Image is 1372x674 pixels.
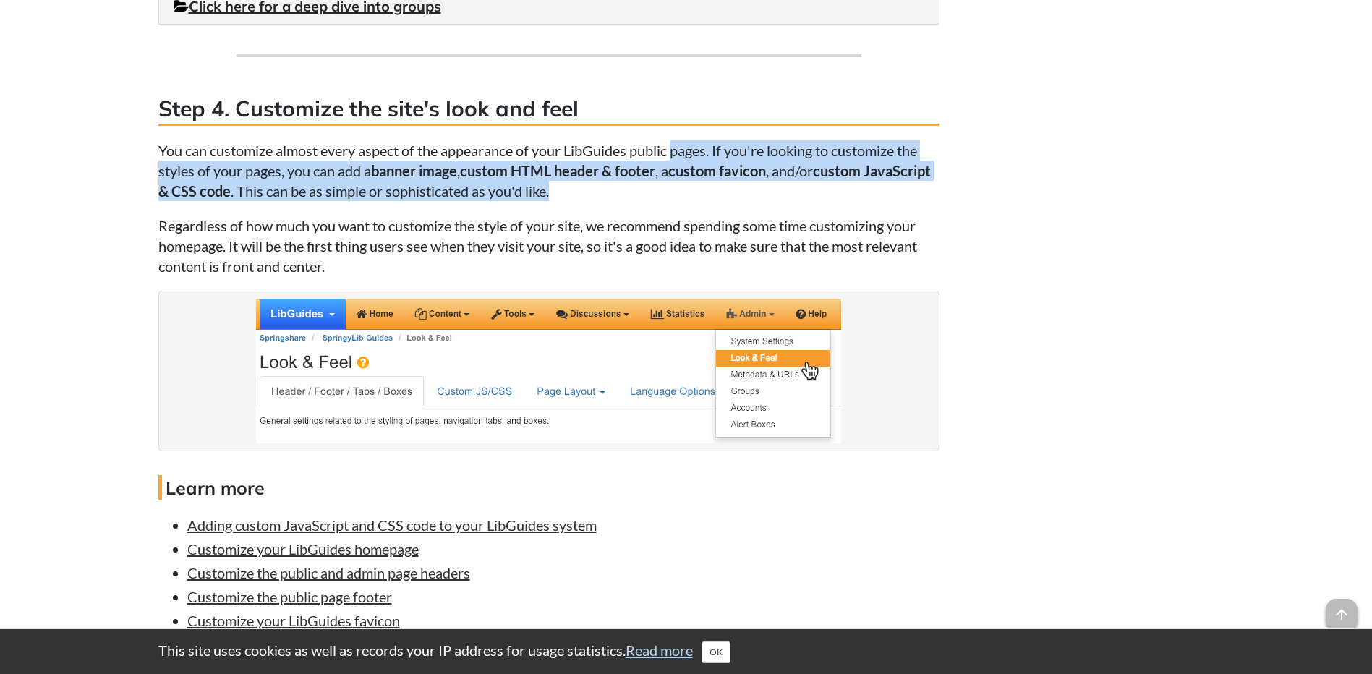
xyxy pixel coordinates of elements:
[158,475,939,500] h4: Learn more
[460,162,655,179] strong: custom HTML header & footer
[187,612,400,629] a: Customize your LibGuides favicon
[256,299,841,443] img: Customizing your site's look and feel
[158,162,931,200] strong: custom JavaScript & CSS code
[158,140,939,201] p: You can customize almost every aspect of the appearance of your LibGuides public pages. If you're...
[187,588,392,605] a: Customize the public page footer
[187,516,597,534] a: Adding custom JavaScript and CSS code to your LibGuides system
[668,162,766,179] strong: custom favicon
[187,564,470,581] a: Customize the public and admin page headers
[1326,599,1358,631] span: arrow_upward
[144,640,1229,663] div: This site uses cookies as well as records your IP address for usage statistics.
[158,93,939,126] h3: Step 4. Customize the site's look and feel
[187,540,419,558] a: Customize your LibGuides homepage
[158,216,939,276] p: Regardless of how much you want to customize the style of your site, we recommend spending some t...
[626,641,693,659] a: Read more
[702,641,730,663] button: Close
[371,162,457,179] strong: banner image
[1326,600,1358,618] a: arrow_upward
